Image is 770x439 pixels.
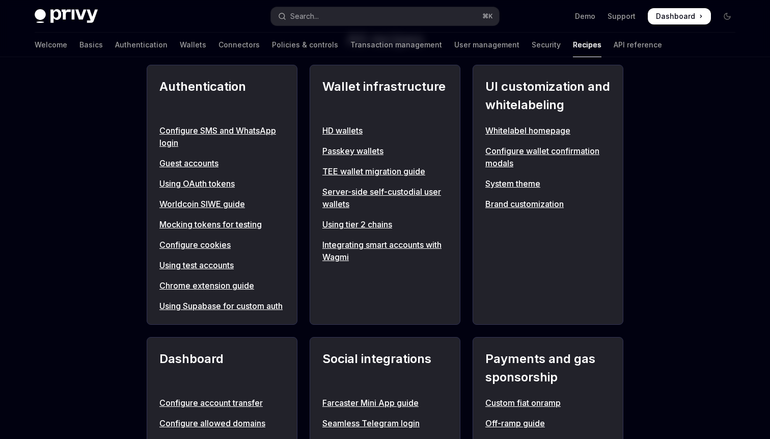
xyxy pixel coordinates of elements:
[159,78,285,114] h2: Authentication
[350,33,442,57] a: Transaction management
[532,33,561,57] a: Security
[322,186,448,210] a: Server-side self-custodial user wallets
[322,124,448,137] a: HD wallets
[322,78,448,114] h2: Wallet infrastructure
[614,33,662,57] a: API reference
[159,177,285,190] a: Using OAuth tokens
[485,397,611,409] a: Custom fiat onramp
[575,11,595,21] a: Demo
[290,10,319,22] div: Search...
[159,300,285,312] a: Using Supabase for custom auth
[159,124,285,149] a: Configure SMS and WhatsApp login
[272,33,338,57] a: Policies & controls
[218,33,260,57] a: Connectors
[79,33,103,57] a: Basics
[485,417,611,429] a: Off-ramp guide
[322,239,448,263] a: Integrating smart accounts with Wagmi
[322,218,448,230] a: Using tier 2 chains
[485,145,611,169] a: Configure wallet confirmation modals
[482,12,493,20] span: ⌘ K
[159,417,285,429] a: Configure allowed domains
[454,33,519,57] a: User management
[485,124,611,137] a: Whitelabel homepage
[648,8,711,24] a: Dashboard
[159,350,285,386] h2: Dashboard
[322,397,448,409] a: Farcaster Mini App guide
[573,33,601,57] a: Recipes
[159,279,285,292] a: Chrome extension guide
[719,8,735,24] button: Toggle dark mode
[485,78,611,114] h2: UI customization and whitelabeling
[180,33,206,57] a: Wallets
[322,350,448,386] h2: Social integrations
[115,33,168,57] a: Authentication
[159,218,285,230] a: Mocking tokens for testing
[271,7,499,25] button: Open search
[159,259,285,271] a: Using test accounts
[485,198,611,210] a: Brand customization
[159,198,285,210] a: Worldcoin SIWE guide
[485,350,611,386] h2: Payments and gas sponsorship
[322,165,448,177] a: TEE wallet migration guide
[322,145,448,157] a: Passkey wallets
[322,417,448,429] a: Seamless Telegram login
[608,11,636,21] a: Support
[159,157,285,169] a: Guest accounts
[485,177,611,190] a: System theme
[159,397,285,409] a: Configure account transfer
[35,33,67,57] a: Welcome
[656,11,695,21] span: Dashboard
[35,9,98,23] img: dark logo
[159,239,285,251] a: Configure cookies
